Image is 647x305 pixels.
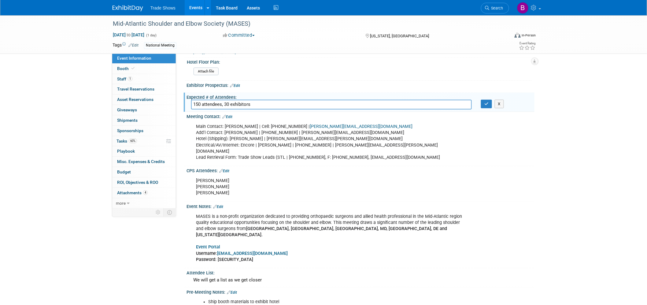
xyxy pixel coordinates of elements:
a: ROI, Objectives & ROO [112,177,176,188]
div: Expected # of Attendees: [187,93,534,100]
button: Committed [221,32,257,39]
div: Mid-Atlantic Shoulder and Elbow Society (MASES) [111,18,500,29]
div: Event Notes: [187,202,534,210]
a: [EMAIL_ADDRESS][DOMAIN_NAME] [217,251,288,256]
a: Edit [230,84,240,88]
a: Edit [128,43,139,47]
a: Attachments4 [112,188,176,198]
a: Asset Reservations [112,95,176,105]
a: Event Information [112,53,176,63]
a: Shipments [112,115,176,125]
a: Booth [112,64,176,74]
div: In-Person [522,33,536,38]
a: more [112,198,176,208]
a: Staff1 [112,74,176,84]
span: Event Information [117,56,151,61]
div: Event Format [473,32,536,41]
a: Sponsorships [112,126,176,136]
a: Edit [213,205,223,209]
span: to [126,32,131,37]
a: Misc. Expenses & Credits [112,157,176,167]
img: ExhibitDay [113,5,143,11]
span: Staff [117,76,132,81]
i: Booth reservation complete [131,67,135,70]
a: Playbook [112,146,176,156]
span: more [116,201,126,206]
div: [PERSON_NAME] [PERSON_NAME] [PERSON_NAME] [192,175,467,199]
span: Sponsorships [117,128,143,133]
span: 60% [129,139,137,143]
span: Travel Reservations [117,87,154,91]
div: Attendee List: [187,268,534,276]
div: Meeting Contact: [187,112,534,120]
td: Tags [113,42,139,49]
a: Travel Reservations [112,84,176,94]
a: Budget [112,167,176,177]
span: Playbook [117,149,135,154]
span: Budget [117,169,131,174]
a: Event Portal [196,244,220,250]
span: Booth [117,66,136,71]
span: Asset Reservations [117,97,153,102]
span: Shipments [117,118,138,123]
a: Edit [219,169,229,173]
a: Edit [227,290,237,295]
span: Attachments [117,190,148,195]
div: CPS Attendees: [187,166,534,174]
img: Becca Rensi [517,2,529,14]
span: 4 [143,190,148,195]
span: 1 [128,76,132,81]
span: Misc. Expenses & Credits [117,159,165,164]
div: Main Contact: [PERSON_NAME] | Cell: [PHONE_NUMBER] | Add'l Contact: [PERSON_NAME] | [PHONE_NUMBER... [192,121,467,163]
b: Username: Password: [SECURITY_DATA] [196,251,288,262]
div: Pre-Meeting Notes: [187,288,534,296]
span: ROI, Objectives & ROO [117,180,158,185]
a: Search [481,3,509,13]
span: Search [489,6,503,10]
span: [DATE] [DATE] [113,32,145,38]
span: [US_STATE], [GEOGRAPHIC_DATA] [370,34,429,38]
button: X [495,100,504,108]
img: Format-Inperson.png [515,33,521,38]
a: Tasks60% [112,136,176,146]
a: Giveaways [112,105,176,115]
span: Giveaways [117,107,137,112]
span: (1 day) [146,33,157,37]
div: Exhibitor Prospectus: [187,81,534,89]
div: National Meeting [144,42,176,49]
a: Edit [222,115,232,119]
a: [URL][DOMAIN_NAME] [193,50,236,54]
span: Tasks [116,139,137,143]
a: [PERSON_NAME][EMAIL_ADDRESS][DOMAIN_NAME] [310,124,412,129]
td: Toggle Event Tabs [164,208,176,216]
div: Hotel Floor Plan: [187,58,532,65]
td: Personalize Event Tab Strip [153,208,164,216]
span: Trade Shows [150,6,176,10]
div: Event Rating [519,42,536,45]
div: We will get a list as we get closer [191,275,530,285]
div: MASES is a non-profit organization dedicated to providing orthopaedic surgeons and allied health ... [192,210,467,266]
b: [GEOGRAPHIC_DATA], [GEOGRAPHIC_DATA], [GEOGRAPHIC_DATA], MD, [GEOGRAPHIC_DATA], DE and [US_STATE]... [196,226,447,250]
